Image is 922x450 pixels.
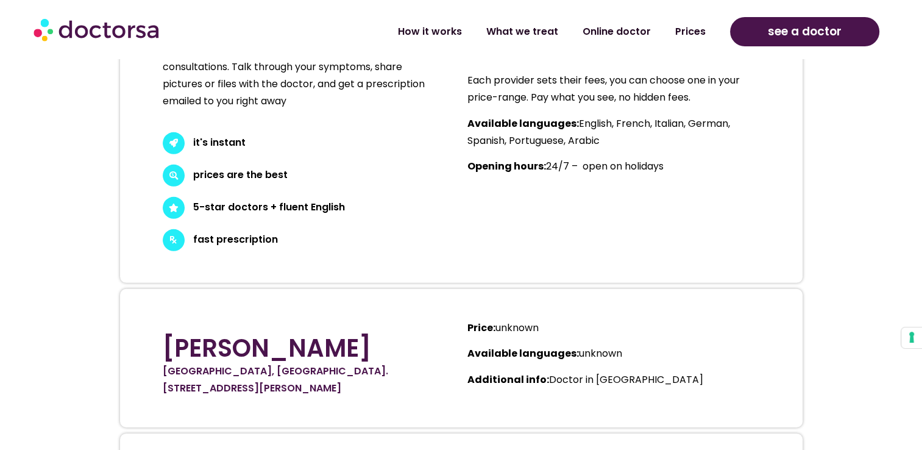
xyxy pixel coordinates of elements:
a: prices are the best [193,168,288,182]
a: see a doctor [730,17,880,46]
a: How it works [386,18,474,46]
h2: [PERSON_NAME] [163,334,443,363]
a: Prices [663,18,718,46]
p: unknown [467,320,760,337]
p: Doctor in [GEOGRAPHIC_DATA] [467,371,760,388]
a: 5-star doctors + fluent English [193,200,345,214]
p: unknown [467,345,760,362]
p: Licensed and certified private doctors available for online consultations. Talk through your symp... [163,41,443,110]
a: What we treat [474,18,570,46]
nav: Menu [243,18,718,46]
b: Price: [467,321,495,335]
b: Opening hours: [467,159,546,173]
a: it's instant [193,135,246,149]
b: Available languages: [467,116,579,130]
a: Online doctor [570,18,663,46]
a: [GEOGRAPHIC_DATA], [GEOGRAPHIC_DATA]. [STREET_ADDRESS][PERSON_NAME] [163,364,388,395]
b: Available languages: [467,346,579,360]
button: Your consent preferences for tracking technologies [901,327,922,348]
b: Additional info: [467,373,549,387]
span: Each provider sets their fees, you can choose one in your price-range. Pay what you see, no hidde... [467,73,740,104]
a: fast prescription [193,232,278,246]
p: English, French, Italian, German, Spanish, Portuguese, Arabic [467,115,760,149]
p: 24/7 – open on holidays [467,158,760,175]
span: see a doctor [768,22,842,41]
